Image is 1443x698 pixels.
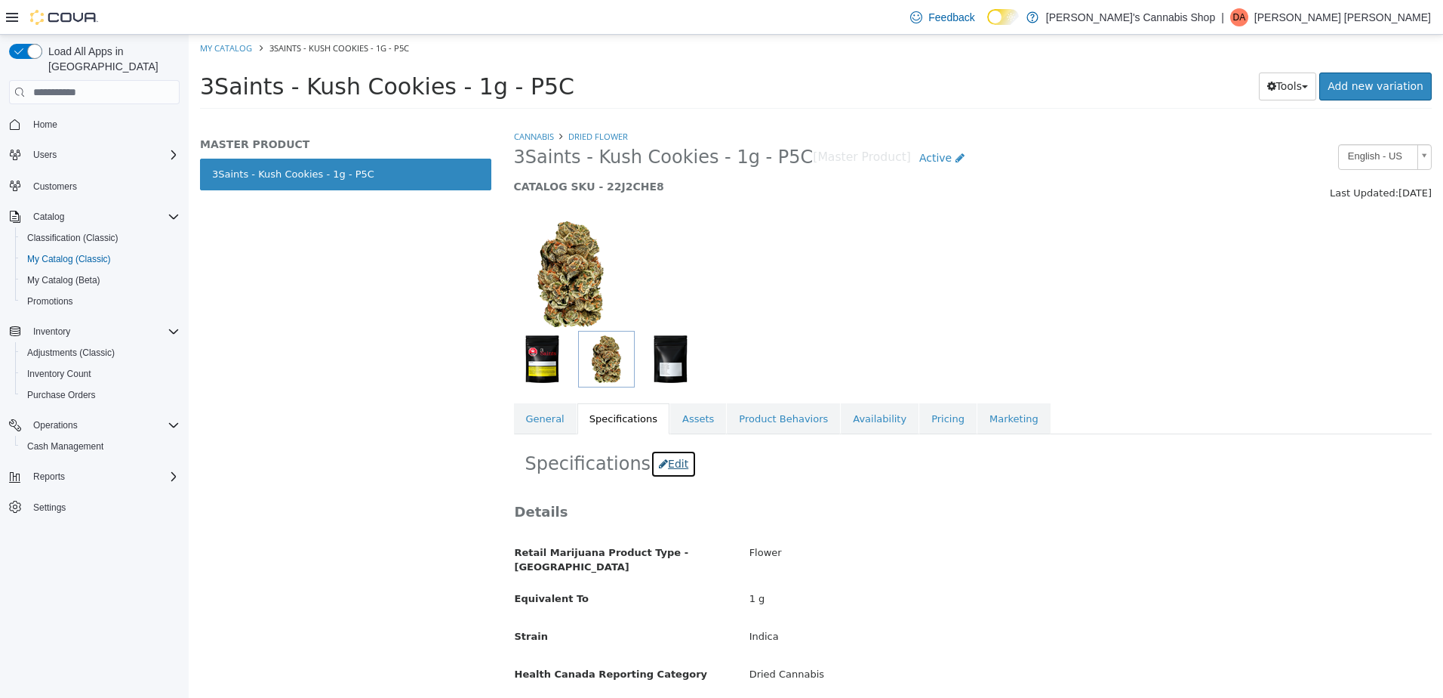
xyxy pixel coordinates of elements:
a: Settings [27,499,72,517]
span: Retail Marijuana Product Type - [GEOGRAPHIC_DATA] [326,512,500,539]
button: Inventory [3,321,186,342]
button: My Catalog (Beta) [15,270,186,291]
h2: Specifications [337,415,1232,443]
a: Feedback [904,2,980,32]
a: Specifications [389,369,481,400]
span: Cash Management [27,440,103,452]
span: DA [1232,8,1245,26]
a: Customers [27,178,83,196]
h5: MASTER PRODUCT [11,103,303,116]
span: Adjustments (Classic) [27,347,115,359]
span: Purchase Orders [21,386,180,404]
span: Strain [326,596,359,607]
div: Dried Cannabis [549,627,1254,653]
a: English - US [1149,110,1243,135]
span: Inventory [27,323,180,341]
button: Reports [3,466,186,487]
span: Settings [33,502,66,514]
button: Inventory Count [15,363,186,385]
h3: Details [326,468,1243,486]
a: Inventory Count [21,365,97,383]
span: English - US [1150,110,1223,134]
span: Inventory Count [21,365,180,383]
button: Operations [27,416,84,434]
button: Catalog [3,206,186,227]
h5: CATALOG SKU - 22J2CHE8 [325,145,1008,159]
a: Dried Flower [380,96,439,107]
button: Cash Management [15,436,186,457]
span: Reports [33,471,65,483]
img: Cova [30,10,98,25]
span: My Catalog (Beta) [21,271,180,289]
p: | [1221,8,1224,26]
span: Cash Management [21,437,180,456]
span: My Catalog (Beta) [27,274,100,286]
span: Settings [27,498,180,517]
span: Inventory Count [27,368,91,380]
a: Promotions [21,292,79,310]
span: Operations [33,419,78,431]
span: Dark Mode [987,25,988,26]
span: Home [27,115,180,134]
span: My Catalog (Classic) [21,250,180,268]
span: My Catalog (Classic) [27,253,111,265]
span: Classification (Classic) [21,229,180,247]
button: Operations [3,415,186,436]
span: 3Saints - Kush Cookies - 1g - P5C [81,8,220,19]
span: Users [27,146,180,164]
button: Inventory [27,323,76,341]
a: Cash Management [21,437,109,456]
img: 150 [325,183,438,296]
button: Catalog [27,208,70,226]
span: Users [33,149,57,161]
a: My Catalog [11,8,63,19]
span: Feedback [928,10,974,25]
a: Classification (Classic) [21,229,125,247]
input: Dark Mode [987,9,1019,25]
button: Tools [1070,38,1128,66]
p: [PERSON_NAME]'s Cannabis Shop [1046,8,1215,26]
button: Classification (Classic) [15,227,186,249]
span: Last Updated: [1141,153,1210,164]
span: Promotions [21,292,180,310]
span: Health Canada Reporting Category [326,634,519,645]
p: [PERSON_NAME] [PERSON_NAME] [1254,8,1431,26]
span: Classification (Classic) [27,232,118,244]
nav: Complex example [9,107,180,557]
span: Reports [27,468,180,486]
a: 3Saints - Kush Cookies - 1g - P5C [11,124,303,156]
a: Cannabis [325,96,365,107]
button: Home [3,113,186,135]
span: Inventory [33,326,70,338]
span: Operations [27,416,180,434]
span: Load All Apps in [GEOGRAPHIC_DATA] [42,44,180,74]
a: General [325,369,388,400]
span: Equivalent To [326,558,400,570]
span: Customers [27,176,180,195]
button: Adjustments (Classic) [15,342,186,363]
button: Users [3,144,186,165]
button: Customers [3,174,186,196]
button: My Catalog (Classic) [15,249,186,270]
div: Flower [549,505,1254,532]
span: [DATE] [1210,153,1243,164]
span: Active [731,117,763,129]
span: Promotions [27,295,73,307]
span: Catalog [33,211,64,223]
small: [Master Product] [624,117,722,129]
a: Product Behaviors [538,369,651,400]
a: Home [27,116,63,134]
button: Reports [27,468,71,486]
button: Edit [462,415,508,443]
a: Assets [482,369,537,400]
a: Marketing [789,369,862,400]
a: Adjustments (Classic) [21,344,121,362]
span: Customers [33,181,77,193]
div: Indica [549,589,1254,616]
div: 1 g [549,551,1254,578]
div: Dylan Ann McKinney [1230,8,1248,26]
span: Purchase Orders [27,389,96,401]
a: Pricing [731,369,788,400]
a: Purchase Orders [21,386,102,404]
button: Settings [3,496,186,518]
